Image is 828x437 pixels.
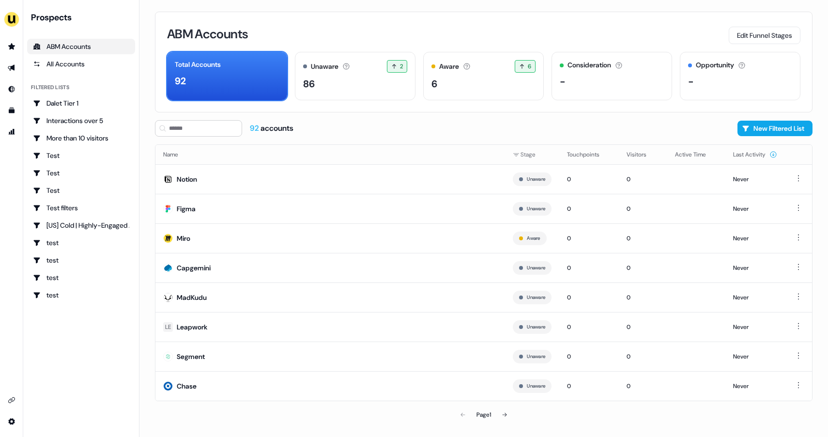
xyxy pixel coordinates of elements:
[688,74,694,89] div: -
[439,62,459,72] div: Aware
[27,95,135,111] a: Go to Dalet Tier 1
[733,204,777,214] div: Never
[527,382,545,390] button: Unaware
[527,264,545,272] button: Unaware
[177,263,211,273] div: Capgemini
[560,74,566,89] div: -
[33,186,129,195] div: Test
[27,39,135,54] a: ABM Accounts
[627,234,659,243] div: 0
[27,287,135,303] a: Go to test
[627,352,659,361] div: 0
[27,165,135,181] a: Go to Test
[27,235,135,250] a: Go to test
[177,293,207,302] div: MadKudu
[33,255,129,265] div: test
[33,98,129,108] div: Dalet Tier 1
[33,133,129,143] div: More than 10 visitors
[177,352,205,361] div: Segment
[33,290,129,300] div: test
[733,322,777,332] div: Never
[177,174,197,184] div: Notion
[250,123,293,134] div: accounts
[177,204,196,214] div: Figma
[33,273,129,282] div: test
[567,352,611,361] div: 0
[167,28,248,40] h3: ABM Accounts
[250,123,261,133] span: 92
[627,146,658,163] button: Visitors
[177,381,197,391] div: Chase
[567,381,611,391] div: 0
[733,352,777,361] div: Never
[33,59,129,69] div: All Accounts
[175,74,186,88] div: 92
[31,83,69,92] div: Filtered lists
[33,151,129,160] div: Test
[27,113,135,128] a: Go to Interactions over 5
[696,60,734,70] div: Opportunity
[567,204,611,214] div: 0
[4,392,19,408] a: Go to integrations
[33,220,129,230] div: [US] Cold | Highly-Engaged Accounts
[627,263,659,273] div: 0
[567,293,611,302] div: 0
[27,148,135,163] a: Go to Test
[733,174,777,184] div: Never
[567,146,611,163] button: Touchpoints
[33,168,129,178] div: Test
[527,234,540,243] button: Aware
[527,352,545,361] button: Unaware
[175,60,221,70] div: Total Accounts
[513,150,552,159] div: Stage
[27,130,135,146] a: Go to More than 10 visitors
[733,234,777,243] div: Never
[567,60,611,70] div: Consideration
[4,60,19,76] a: Go to outbound experience
[527,204,545,213] button: Unaware
[155,145,505,164] th: Name
[33,203,129,213] div: Test filters
[733,381,777,391] div: Never
[527,175,545,184] button: Unaware
[567,174,611,184] div: 0
[311,62,338,72] div: Unaware
[177,234,190,243] div: Miro
[627,293,659,302] div: 0
[431,77,437,91] div: 6
[27,218,135,233] a: Go to [US] Cold | Highly-Engaged Accounts
[733,293,777,302] div: Never
[476,410,491,420] div: Page 1
[33,238,129,248] div: test
[27,252,135,268] a: Go to test
[4,414,19,429] a: Go to integrations
[527,293,545,302] button: Unaware
[4,81,19,97] a: Go to Inbound
[27,270,135,285] a: Go to test
[4,124,19,140] a: Go to attribution
[4,103,19,118] a: Go to templates
[33,116,129,125] div: Interactions over 5
[733,263,777,273] div: Never
[729,27,800,44] button: Edit Funnel Stages
[675,146,718,163] button: Active Time
[177,322,207,332] div: Leapwork
[165,322,171,332] div: LE
[733,146,777,163] button: Last Activity
[627,381,659,391] div: 0
[4,39,19,54] a: Go to prospects
[27,200,135,216] a: Go to Test filters
[527,323,545,331] button: Unaware
[27,183,135,198] a: Go to Test
[737,121,813,136] button: New Filtered List
[528,62,531,71] span: 6
[400,62,403,71] span: 2
[627,204,659,214] div: 0
[567,322,611,332] div: 0
[31,12,135,23] div: Prospects
[27,56,135,72] a: All accounts
[627,174,659,184] div: 0
[567,234,611,243] div: 0
[567,263,611,273] div: 0
[33,42,129,51] div: ABM Accounts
